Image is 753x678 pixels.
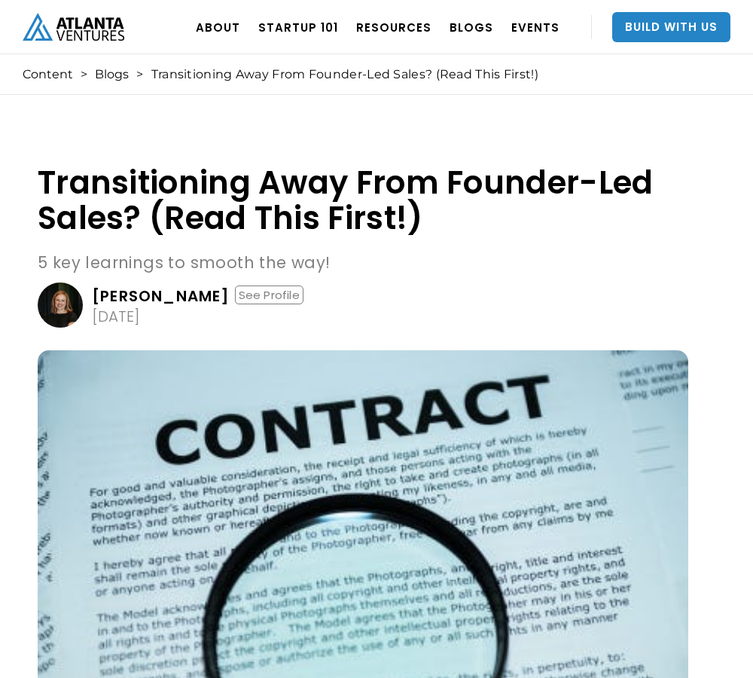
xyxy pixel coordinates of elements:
[92,289,230,304] div: [PERSON_NAME]
[95,67,129,82] a: Blogs
[450,6,493,48] a: BLOGS
[136,67,143,82] div: >
[81,67,87,82] div: >
[38,165,688,236] h1: Transitioning Away From Founder-Led Sales? (Read This First!)
[151,67,538,82] div: Transitioning Away From Founder-Led Sales? (Read This First!)
[196,6,240,48] a: ABOUT
[38,251,688,275] p: 5 key learnings to smooth the way!
[258,6,338,48] a: Startup 101
[23,67,73,82] a: Content
[612,12,730,42] a: Build With Us
[235,286,303,304] div: See Profile
[356,6,431,48] a: RESOURCES
[511,6,559,48] a: EVENTS
[38,282,688,328] a: [PERSON_NAME]See Profile[DATE]
[92,309,140,324] div: [DATE]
